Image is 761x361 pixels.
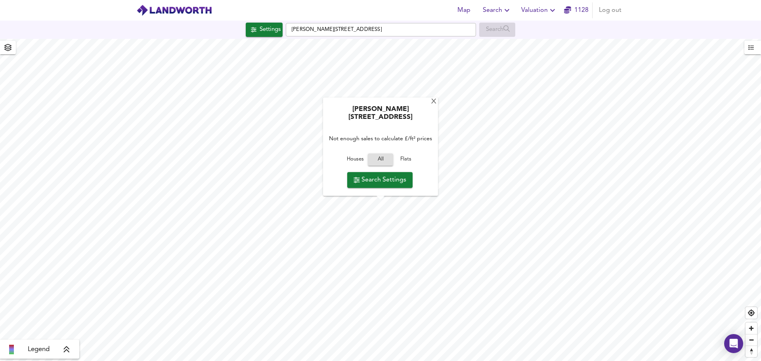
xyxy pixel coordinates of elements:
div: X [430,98,437,106]
button: Search [480,2,515,18]
div: Enable a Source before running a Search [479,23,515,37]
span: Legend [28,345,50,354]
button: All [368,154,393,166]
button: Zoom in [746,323,757,334]
button: Flats [393,154,419,166]
div: Open Intercom Messenger [724,334,743,353]
span: Valuation [521,5,557,16]
span: Search [483,5,512,16]
img: logo [136,4,212,16]
span: Map [454,5,473,16]
div: [PERSON_NAME][STREET_ADDRESS] [327,106,434,126]
button: Settings [246,23,283,37]
button: Find my location [746,307,757,319]
button: Valuation [518,2,560,18]
button: Houses [342,154,368,166]
button: Map [451,2,476,18]
div: Settings [260,25,281,35]
input: Enter a location... [286,23,476,36]
button: Log out [596,2,625,18]
button: 1128 [564,2,589,18]
span: All [372,155,389,164]
span: Search Settings [354,174,406,185]
span: Houses [344,155,366,164]
button: Search Settings [347,172,413,188]
button: Reset bearing to north [746,346,757,357]
a: 1128 [564,5,589,16]
div: Not enough sales to calculate £/ft² prices [327,126,434,151]
span: Flats [395,155,417,164]
button: Zoom out [746,334,757,346]
span: Log out [599,5,621,16]
div: Click to configure Search Settings [246,23,283,37]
